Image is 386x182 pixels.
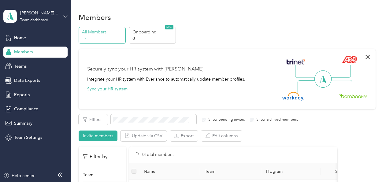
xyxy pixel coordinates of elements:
span: Summary [14,120,32,127]
img: ADP [342,56,357,63]
p: Team [83,172,93,178]
span: Name [144,169,195,174]
th: Name [139,163,200,180]
button: Update via CSV [121,131,167,141]
h1: Members [79,14,111,21]
img: Line Left Down [297,80,319,93]
div: Securely sync your HR system with [PERSON_NAME] [87,66,203,73]
th: Status [321,163,361,180]
img: Line Left Up [295,65,317,78]
span: Reports [14,92,30,98]
iframe: Everlance-gr Chat Button Frame [352,148,386,182]
button: Export [170,131,198,141]
img: Line Right Up [329,65,351,78]
button: Sync your HR system [87,86,128,92]
span: Home [14,35,26,41]
img: Trinet [285,58,306,66]
img: Line Right Down [331,80,352,93]
label: Show pending invites [206,117,245,123]
th: Team [200,163,261,180]
label: Show archived members [254,117,298,123]
span: Data Exports [14,77,40,84]
button: Help center [3,173,35,179]
p: 0 [132,35,174,42]
div: Integrate your HR system with Everlance to automatically update member profiles. [87,76,245,82]
button: Edit columns [201,131,242,141]
p: 0 Total members [142,151,173,158]
span: Members [14,49,33,55]
div: Team dashboard [20,18,48,22]
img: BambooHR [339,94,367,98]
span: Teams [14,63,27,70]
th: Program [261,163,321,180]
p: All Members [82,29,124,35]
span: Compliance [14,106,38,112]
button: Invite members [79,131,117,141]
img: Workday [282,92,304,100]
span: NEW [165,25,173,29]
p: Onboarding [132,29,174,35]
p: Filter by [83,153,108,161]
button: Filters [79,114,108,125]
span: Team Settings [14,134,42,141]
div: [PERSON_NAME] FIT Team [20,10,58,16]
